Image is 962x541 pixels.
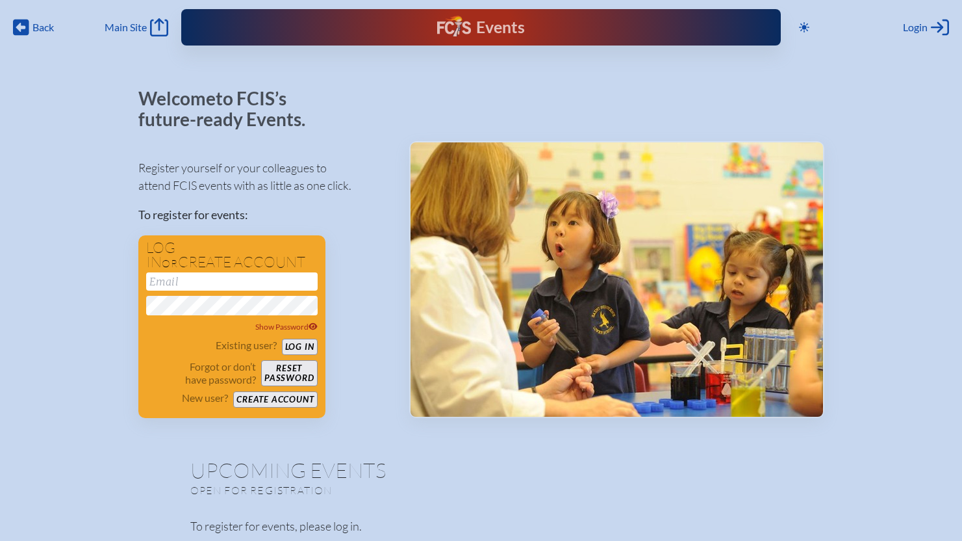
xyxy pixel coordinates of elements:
[162,257,178,270] span: or
[261,360,317,386] button: Resetpassword
[411,142,823,417] img: Events
[255,322,318,332] span: Show Password
[32,21,54,34] span: Back
[146,272,318,291] input: Email
[146,360,257,386] p: Forgot or don’t have password?
[903,21,928,34] span: Login
[138,206,388,224] p: To register for events:
[105,21,147,34] span: Main Site
[233,391,317,408] button: Create account
[105,18,168,36] a: Main Site
[138,88,320,129] p: Welcome to FCIS’s future-ready Events.
[216,339,277,352] p: Existing user?
[182,391,228,404] p: New user?
[352,16,611,39] div: FCIS Events — Future ready
[190,460,772,481] h1: Upcoming Events
[146,241,318,270] h1: Log in create account
[138,159,388,194] p: Register yourself or your colleagues to attend FCIS events with as little as one click.
[282,339,318,355] button: Log in
[190,518,772,535] p: To register for events, please log in.
[190,484,533,497] p: Open for registration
